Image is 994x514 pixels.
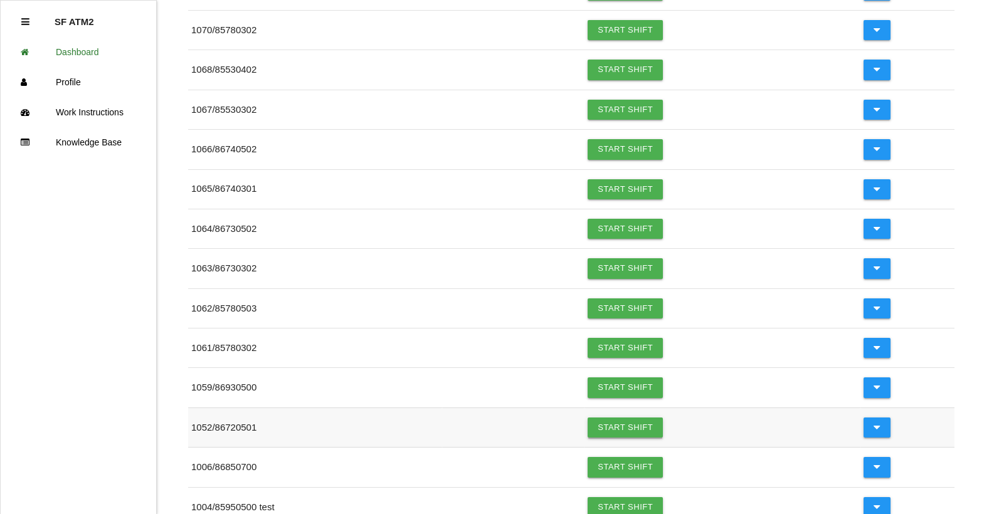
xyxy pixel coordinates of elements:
[188,328,442,368] td: 1061 / 85780302
[188,209,442,248] td: 1064 / 86730502
[588,139,663,159] a: Start Shift
[588,60,663,80] a: Start Shift
[188,368,442,407] td: 1059 / 86930500
[188,407,442,447] td: 1052 / 86720501
[588,258,663,278] a: Start Shift
[588,298,663,318] a: Start Shift
[588,100,663,120] a: Start Shift
[1,67,156,97] a: Profile
[588,457,663,477] a: Start Shift
[55,7,94,27] p: SF ATM2
[21,7,29,37] div: Close
[588,417,663,438] a: Start Shift
[188,50,442,90] td: 1068 / 85530402
[188,448,442,487] td: 1006 / 86850700
[188,288,442,328] td: 1062 / 85780503
[188,90,442,129] td: 1067 / 85530302
[1,127,156,157] a: Knowledge Base
[1,37,156,67] a: Dashboard
[588,338,663,358] a: Start Shift
[1,97,156,127] a: Work Instructions
[188,169,442,209] td: 1065 / 86740301
[588,20,663,40] a: Start Shift
[588,179,663,199] a: Start Shift
[588,219,663,239] a: Start Shift
[188,10,442,50] td: 1070 / 85780302
[588,377,663,397] a: Start Shift
[188,130,442,169] td: 1066 / 86740502
[188,249,442,288] td: 1063 / 86730302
